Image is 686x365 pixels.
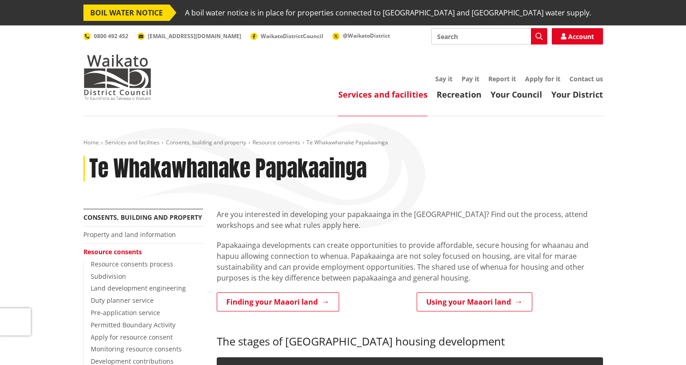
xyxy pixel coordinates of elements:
[261,32,323,40] span: WaikatoDistrictCouncil
[462,74,479,83] a: Pay it
[91,284,186,292] a: Land development engineering
[83,213,202,222] a: Consents, building and property
[91,308,160,317] a: Pre-application service
[89,156,367,182] h1: Te Whakawhanake Papakaainga
[217,292,339,311] a: Finding your Maaori land
[332,32,390,39] a: @WaikatoDistrict
[83,230,176,239] a: Property and land information
[644,327,677,360] iframe: Messenger Launcher
[185,5,591,21] span: A boil water notice is in place for properties connected to [GEOGRAPHIC_DATA] and [GEOGRAPHIC_DAT...
[94,32,128,40] span: 0800 492 452
[91,345,182,353] a: Monitoring resource consents
[437,89,482,100] a: Recreation
[83,139,603,147] nav: breadcrumb
[253,138,300,146] a: Resource consents
[83,54,151,100] img: Waikato District Council - Te Kaunihera aa Takiwaa o Waikato
[91,272,126,281] a: Subdivision
[491,89,542,100] a: Your Council
[217,240,603,283] p: Papakaainga developments can create opportunities to provide affordable, secure housing for whaan...
[551,89,603,100] a: Your District
[217,209,603,231] p: Are you interested in developing your papakaainga in the [GEOGRAPHIC_DATA]? Find out the process,...
[166,138,246,146] a: Consents, building and property
[83,138,99,146] a: Home
[307,138,388,146] span: Te Whakawhanake Papakaainga
[91,333,173,341] a: Apply for resource consent
[217,322,603,348] h3: The stages of [GEOGRAPHIC_DATA] housing development
[338,89,428,100] a: Services and facilities
[83,247,142,256] a: Resource consents
[250,32,323,40] a: WaikatoDistrictCouncil
[488,74,516,83] a: Report it
[431,28,547,44] input: Search input
[137,32,241,40] a: [EMAIL_ADDRESS][DOMAIN_NAME]
[91,260,173,268] a: Resource consents process
[552,28,603,44] a: Account
[105,138,160,146] a: Services and facilities
[83,32,128,40] a: 0800 492 452
[417,292,532,311] a: Using your Maaori land
[569,74,603,83] a: Contact us
[91,296,154,305] a: Duty planner service
[91,321,175,329] a: Permitted Boundary Activity
[343,32,390,39] span: @WaikatoDistrict
[83,5,170,21] span: BOIL WATER NOTICE
[435,74,452,83] a: Say it
[148,32,241,40] span: [EMAIL_ADDRESS][DOMAIN_NAME]
[525,74,560,83] a: Apply for it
